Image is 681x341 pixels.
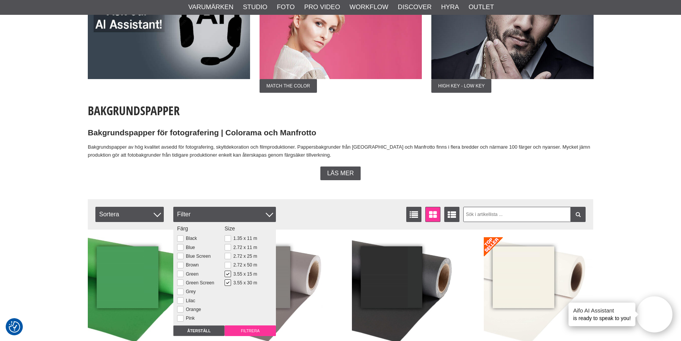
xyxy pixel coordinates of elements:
[570,207,586,222] a: Filtrera
[425,207,440,222] a: Fönstervisning
[231,280,257,285] label: 3.55 x 30 m
[327,170,354,177] span: Läs mer
[243,2,267,12] a: Studio
[95,207,164,222] span: Sortera
[184,280,214,285] label: Green Screen
[225,225,235,232] span: Size
[184,254,211,259] label: Blue Screen
[184,262,199,268] label: Brown
[441,2,459,12] a: Hyra
[277,2,295,12] a: Foto
[260,79,317,93] span: Match the color
[184,245,195,250] label: Blue
[569,303,635,326] div: is ready to speak to you!
[184,289,196,294] label: Grey
[88,127,593,138] h2: Bakgrundspapper för fotografering | Colorama och Manfrotto
[225,325,276,336] input: Filtrera
[184,307,201,312] label: Orange
[231,254,257,259] label: 2.72 x 25 m
[444,207,459,222] a: Utökad listvisning
[398,2,432,12] a: Discover
[88,102,593,119] h1: Bakgrundspapper
[184,298,195,303] label: Lilac
[173,325,225,336] input: Återställ
[304,2,340,12] a: Pro Video
[469,2,494,12] a: Outlet
[231,236,257,241] label: 1.35 x 11 m
[177,225,188,232] span: Färg
[184,236,197,241] label: Black
[573,306,631,314] h4: Aifo AI Assistant
[9,320,20,334] button: Samtyckesinställningar
[88,143,593,159] p: Bakgrundspapper av hög kvalitet avsedd för fotografering, skyltdekoration och filmproduktioner. P...
[9,321,20,333] img: Revisit consent button
[173,207,276,222] div: Filter
[184,271,198,277] label: Green
[188,2,234,12] a: Varumärken
[431,79,491,93] span: High key - Low key
[231,245,257,250] label: 2.72 x 11 m
[184,316,195,321] label: Pink
[231,262,257,268] label: 2.72 x 50 m
[406,207,421,222] a: Listvisning
[463,207,586,222] input: Sök i artikellista ...
[350,2,388,12] a: Workflow
[231,271,257,277] label: 3.55 x 15 m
